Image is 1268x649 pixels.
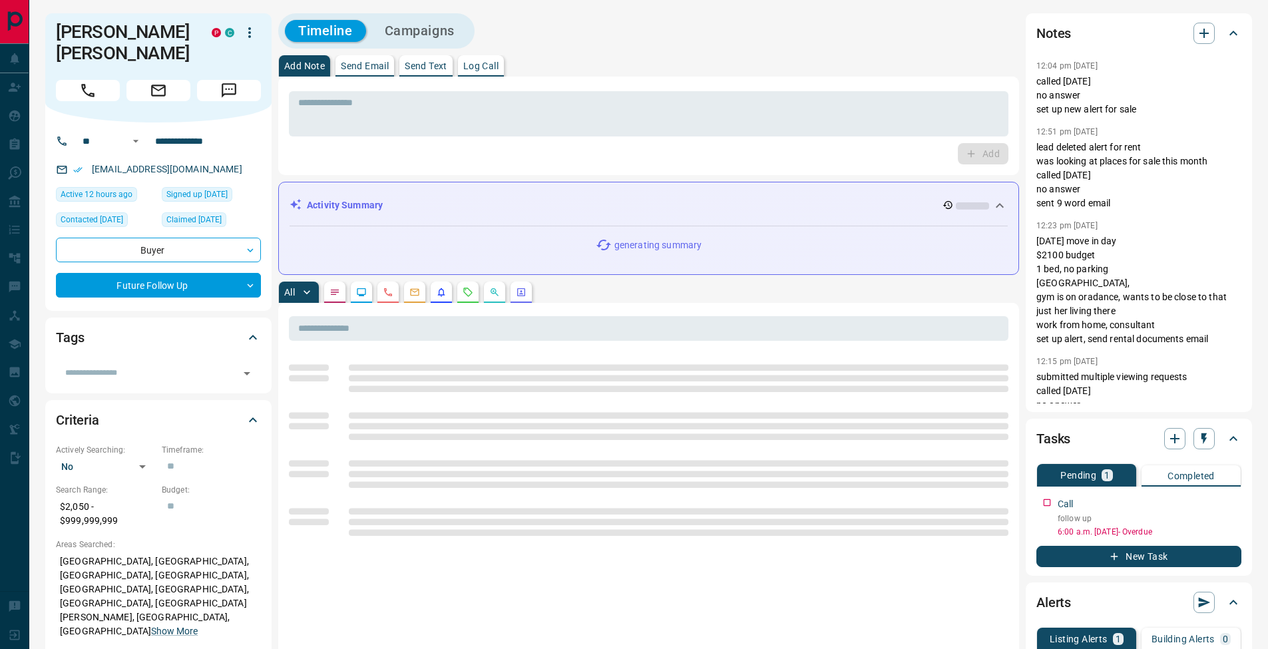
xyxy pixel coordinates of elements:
h1: [PERSON_NAME] [PERSON_NAME] [56,21,192,64]
p: 12:51 pm [DATE] [1036,127,1098,136]
p: Log Call [463,61,499,71]
p: called [DATE] no answer set up new alert for sale [1036,75,1241,116]
div: Tags [56,322,261,353]
div: Mon Sep 15 2025 [56,187,155,206]
p: 1 [1116,634,1121,644]
span: Contacted [DATE] [61,213,123,226]
h2: Criteria [56,409,99,431]
h2: Alerts [1036,592,1071,613]
svg: Agent Actions [516,287,527,298]
p: Call [1058,497,1074,511]
p: Budget: [162,484,261,496]
p: Send Email [341,61,389,71]
p: 12:23 pm [DATE] [1036,221,1098,230]
svg: Email Verified [73,165,83,174]
p: Activity Summary [307,198,383,212]
div: Tasks [1036,423,1241,455]
span: Call [56,80,120,101]
div: Wed Aug 28 2024 [162,212,261,231]
button: Open [128,133,144,149]
p: [GEOGRAPHIC_DATA], [GEOGRAPHIC_DATA], [GEOGRAPHIC_DATA], [GEOGRAPHIC_DATA], [GEOGRAPHIC_DATA], [G... [56,550,261,642]
div: condos.ca [225,28,234,37]
div: Activity Summary [290,193,1008,218]
p: Search Range: [56,484,155,496]
p: submitted multiple viewing requests called [DATE] no answer sent welcome email [1036,370,1241,426]
div: property.ca [212,28,221,37]
p: [DATE] move in day $2100 budget 1 bed, no parking [GEOGRAPHIC_DATA], gym is on oradance, wants to... [1036,234,1241,346]
div: Future Follow Up [56,273,261,298]
p: Actively Searching: [56,444,155,456]
span: Signed up [DATE] [166,188,228,201]
p: Send Text [405,61,447,71]
p: generating summary [614,238,702,252]
svg: Notes [329,287,340,298]
span: Email [126,80,190,101]
p: 12:04 pm [DATE] [1036,61,1098,71]
svg: Calls [383,287,393,298]
button: New Task [1036,546,1241,567]
div: Buyer [56,238,261,262]
span: Claimed [DATE] [166,213,222,226]
p: 0 [1223,634,1228,644]
div: No [56,456,155,477]
p: Building Alerts [1152,634,1215,644]
h2: Tags [56,327,84,348]
button: Open [238,364,256,383]
p: Areas Searched: [56,539,261,550]
div: Sun Feb 27 2022 [162,187,261,206]
button: Timeline [285,20,366,42]
p: Completed [1167,471,1215,481]
svg: Requests [463,287,473,298]
p: Add Note [284,61,325,71]
button: Campaigns [371,20,468,42]
p: All [284,288,295,297]
svg: Lead Browsing Activity [356,287,367,298]
h2: Tasks [1036,428,1070,449]
svg: Listing Alerts [436,287,447,298]
p: 6:00 a.m. [DATE] - Overdue [1058,526,1241,538]
a: [EMAIL_ADDRESS][DOMAIN_NAME] [92,164,242,174]
p: Listing Alerts [1050,634,1108,644]
svg: Emails [409,287,420,298]
div: Criteria [56,404,261,436]
p: lead deleted alert for rent was looking at places for sale this month called [DATE] no answer sen... [1036,140,1241,210]
div: Notes [1036,17,1241,49]
div: Alerts [1036,586,1241,618]
span: Active 12 hours ago [61,188,132,201]
p: $2,050 - $999,999,999 [56,496,155,532]
p: Pending [1060,471,1096,480]
p: Timeframe: [162,444,261,456]
p: follow up [1058,513,1241,525]
p: 12:15 pm [DATE] [1036,357,1098,366]
span: Message [197,80,261,101]
svg: Opportunities [489,287,500,298]
button: Show More [151,624,198,638]
h2: Notes [1036,23,1071,44]
p: 1 [1104,471,1110,480]
div: Fri Sep 05 2025 [56,212,155,231]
